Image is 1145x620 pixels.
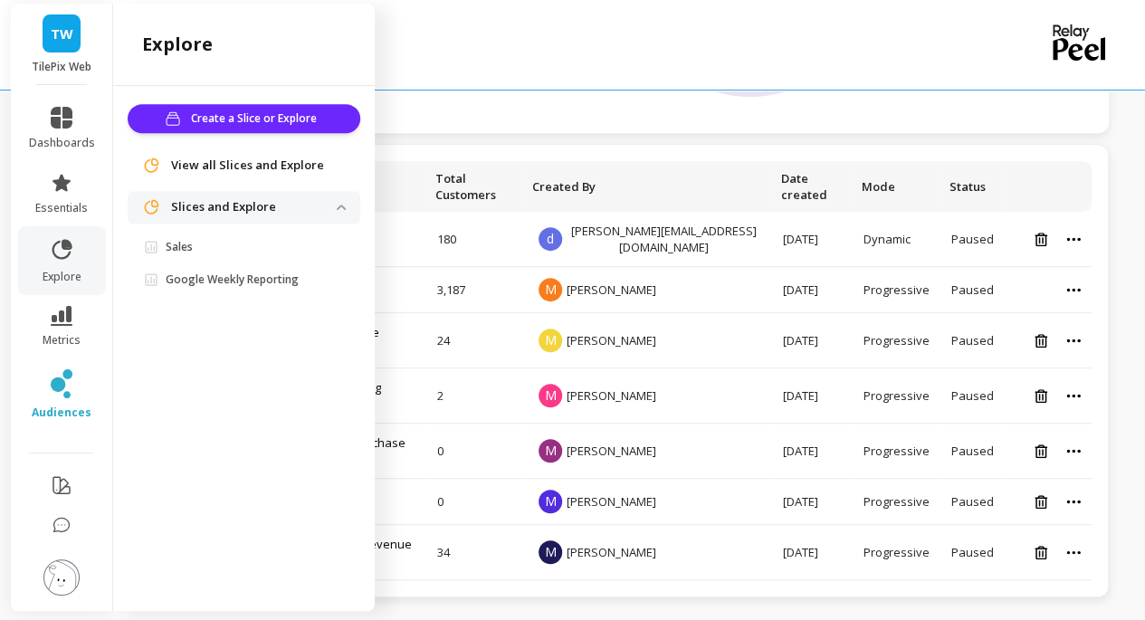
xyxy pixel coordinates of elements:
[426,424,523,479] td: 0
[426,368,523,424] td: 2
[567,443,656,459] span: [PERSON_NAME]
[166,272,299,287] p: Google Weekly Reporting
[772,161,853,212] th: Toggle SortBy
[539,490,562,513] span: M
[191,110,322,128] span: Create a Slice or Explore
[567,544,656,560] span: [PERSON_NAME]
[567,332,656,348] span: [PERSON_NAME]
[32,405,91,420] span: audiences
[539,278,562,301] span: M
[523,161,772,212] th: Toggle SortBy
[772,368,853,424] td: [DATE]
[142,32,213,57] h2: explore
[426,525,523,580] td: 34
[951,231,994,247] div: This audience is paused because it hasn't been used in the last 30 days, opening it will resume it.
[426,161,523,212] th: Toggle SortBy
[43,559,80,596] img: profile picture
[29,60,95,74] p: TilePix Web
[853,525,940,580] td: Progressive
[43,333,81,348] span: metrics
[853,368,940,424] td: Progressive
[951,544,994,560] div: This audience is paused because it hasn't been used in the last 30 days, opening it will resume it.
[128,104,360,133] button: Create a Slice or Explore
[539,329,562,352] span: M
[951,493,994,510] div: This audience is paused because it hasn't been used in the last 30 days, opening it will resume it.
[142,157,160,175] img: navigation item icon
[567,223,761,255] span: [PERSON_NAME][EMAIL_ADDRESS][DOMAIN_NAME]
[772,313,853,368] td: [DATE]
[853,267,940,313] td: Progressive
[772,424,853,479] td: [DATE]
[539,384,562,407] span: M
[772,212,853,267] td: [DATE]
[539,439,562,463] span: M
[567,281,656,298] span: [PERSON_NAME]
[43,270,81,284] span: explore
[951,332,994,348] div: This audience is paused because it hasn't been used in the last 30 days, opening it will resume it.
[567,387,656,404] span: [PERSON_NAME]
[940,161,1005,212] th: Toggle SortBy
[539,540,562,564] span: M
[171,198,337,216] p: Slices and Explore
[951,387,994,404] div: This audience is paused because it hasn't been used in the last 30 days, opening it will resume it.
[772,479,853,525] td: [DATE]
[426,313,523,368] td: 24
[539,227,562,251] span: d
[426,267,523,313] td: 3,187
[142,198,160,216] img: navigation item icon
[171,157,324,175] span: View all Slices and Explore
[772,267,853,313] td: [DATE]
[426,479,523,525] td: 0
[166,240,193,254] p: Sales
[35,201,88,215] span: essentials
[29,136,95,150] span: dashboards
[951,443,994,459] div: This audience is paused because it hasn't been used in the last 30 days, opening it will resume it.
[853,161,940,212] th: Toggle SortBy
[337,205,346,210] img: down caret icon
[51,24,73,44] span: TW
[853,313,940,368] td: Progressive
[772,525,853,580] td: [DATE]
[853,212,940,267] td: Dynamic
[951,281,994,298] div: This audience is paused because it hasn't been used in the last 30 days, opening it will resume it.
[853,424,940,479] td: Progressive
[426,212,523,267] td: 180
[853,479,940,525] td: Progressive
[567,493,656,510] span: [PERSON_NAME]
